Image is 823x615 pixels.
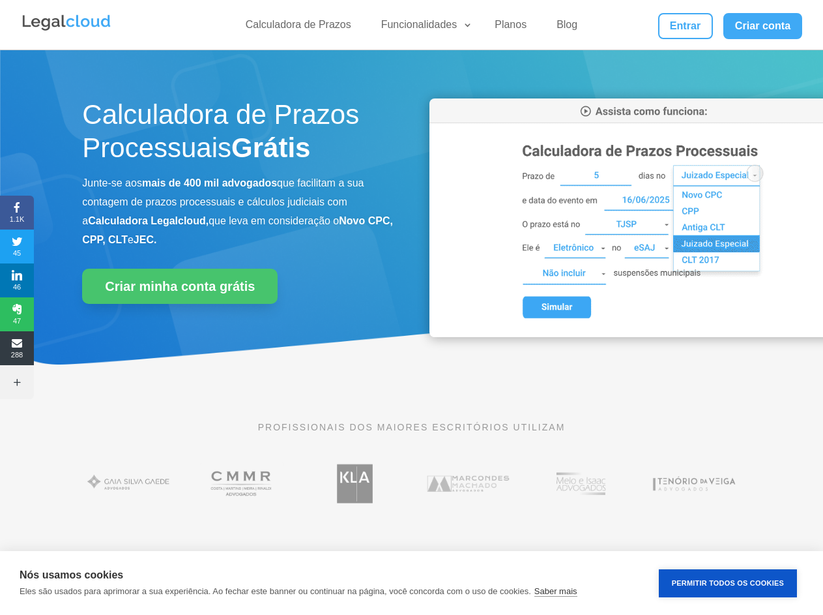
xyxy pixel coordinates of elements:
[238,18,359,37] a: Calculadora de Prazos
[549,18,585,37] a: Blog
[88,215,209,226] b: Calculadora Legalcloud,
[658,13,713,39] a: Entrar
[647,458,740,509] img: Tenório da Veiga Advogados
[82,420,740,434] p: PROFISSIONAIS DOS MAIORES ESCRITÓRIOS UTILIZAM
[534,458,628,509] img: Profissionais do escritório Melo e Isaac Advogados utilizam a Legalcloud
[21,13,112,33] img: Legalcloud Logo
[21,23,112,35] a: Logo da Legalcloud
[20,569,123,580] strong: Nós usamos cookies
[659,569,797,597] button: Permitir Todos os Cookies
[422,458,515,509] img: Marcondes Machado Advogados utilizam a Legalcloud
[308,458,401,509] img: Koury Lopes Advogados
[134,234,157,245] b: JEC.
[231,132,310,163] strong: Grátis
[487,18,534,37] a: Planos
[82,458,175,509] img: Gaia Silva Gaede Advogados Associados
[534,586,577,597] a: Saber mais
[20,586,531,596] p: Eles são usados para aprimorar a sua experiência. Ao fechar este banner ou continuar na página, v...
[82,98,393,171] h1: Calculadora de Prazos Processuais
[82,174,393,249] p: Junte-se aos que facilitam a sua contagem de prazos processuais e cálculos judiciais com a que le...
[82,269,278,304] a: Criar minha conta grátis
[373,18,473,37] a: Funcionalidades
[723,13,803,39] a: Criar conta
[195,458,289,509] img: Costa Martins Meira Rinaldi Advogados
[82,215,393,245] b: Novo CPC, CPP, CLT
[142,177,277,188] b: mais de 400 mil advogados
